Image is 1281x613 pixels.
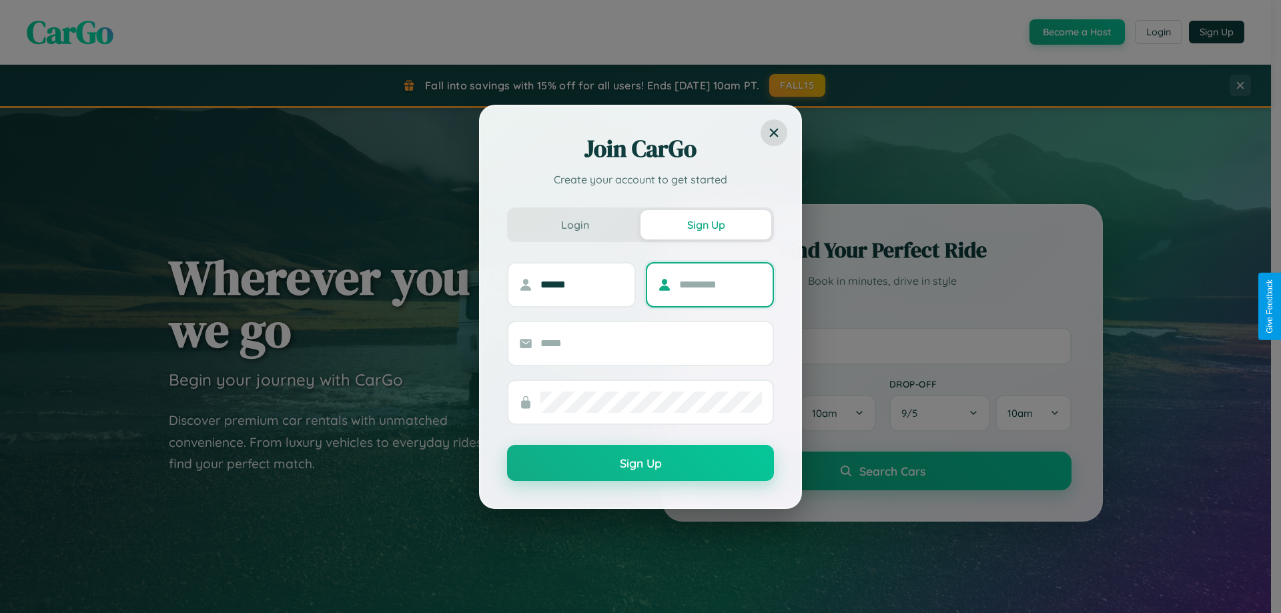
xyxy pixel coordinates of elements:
[1265,279,1274,334] div: Give Feedback
[640,210,771,239] button: Sign Up
[507,171,774,187] p: Create your account to get started
[507,445,774,481] button: Sign Up
[507,133,774,165] h2: Join CarGo
[510,210,640,239] button: Login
